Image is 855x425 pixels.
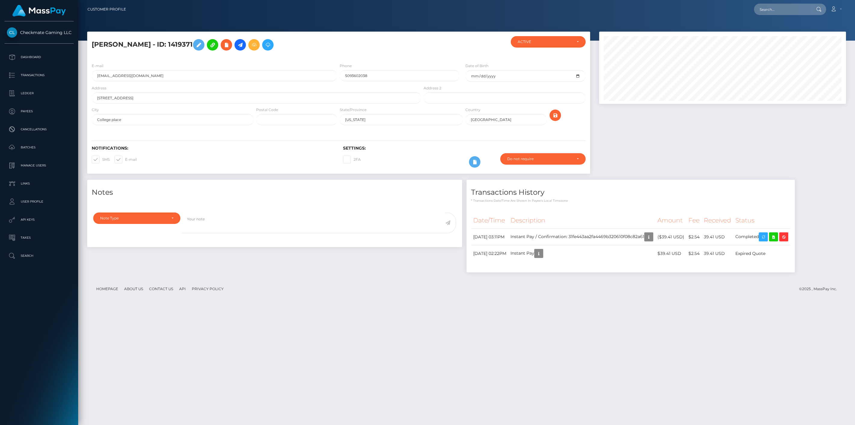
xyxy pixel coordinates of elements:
[465,107,480,113] label: Country
[100,216,167,221] div: Note Type
[702,212,733,229] th: Received
[5,122,74,137] a: Cancellations
[702,245,733,262] td: 39.41 USD
[340,107,366,113] label: State/Province
[733,245,790,262] td: Expired Quote
[92,36,418,54] h5: [PERSON_NAME] - ID: 1419371
[5,212,74,227] a: API Keys
[5,230,74,245] a: Taxes
[471,187,790,198] h4: Transactions History
[733,229,790,245] td: Completed
[7,233,71,242] p: Taxes
[508,212,655,229] th: Description
[340,63,352,69] label: Phone
[87,3,126,16] a: Customer Profile
[7,107,71,116] p: Payees
[256,107,278,113] label: Postal Code
[92,107,99,113] label: City
[189,284,226,293] a: Privacy Policy
[7,71,71,80] p: Transactions
[471,229,508,245] td: [DATE] 03:11PM
[7,215,71,224] p: API Keys
[94,284,121,293] a: Homepage
[7,125,71,134] p: Cancellations
[655,212,686,229] th: Amount
[5,68,74,83] a: Transactions
[507,157,572,161] div: Do not require
[471,212,508,229] th: Date/Time
[686,212,702,229] th: Fee
[177,284,188,293] a: API
[92,63,103,69] label: E-mail
[234,39,246,51] a: Initiate Payout
[92,85,106,91] label: Address
[92,156,110,163] label: SMS
[733,212,790,229] th: Status
[343,146,585,151] h6: Settings:
[508,245,655,262] td: Instant Pay
[5,158,74,173] a: Manage Users
[754,4,811,15] input: Search...
[7,161,71,170] p: Manage Users
[508,229,655,245] td: Instant Pay / Confirmation: 31fe443aa2fa4469b320610f08c82a61
[465,63,489,69] label: Date of Birth
[5,50,74,65] a: Dashboard
[7,53,71,62] p: Dashboard
[7,143,71,152] p: Batches
[686,245,702,262] td: $2.54
[115,156,137,163] label: E-mail
[518,39,572,44] div: ACTIVE
[5,104,74,119] a: Payees
[5,86,74,101] a: Ledger
[655,245,686,262] td: $39.41 USD
[5,194,74,209] a: User Profile
[92,187,458,198] h4: Notes
[343,156,361,163] label: 2FA
[5,30,74,35] span: Checkmate Gaming LLC
[424,85,441,91] label: Address 2
[5,140,74,155] a: Batches
[500,153,586,165] button: Do not require
[93,212,180,224] button: Note Type
[5,248,74,263] a: Search
[7,89,71,98] p: Ledger
[5,176,74,191] a: Links
[702,229,733,245] td: 39.41 USD
[471,245,508,262] td: [DATE] 02:22PM
[511,36,586,48] button: ACTIVE
[799,286,841,292] div: © 2025 , MassPay Inc.
[686,229,702,245] td: $2.54
[655,229,686,245] td: ($39.41 USD)
[122,284,146,293] a: About Us
[12,5,66,17] img: MassPay Logo
[7,197,71,206] p: User Profile
[471,198,790,203] p: * Transactions date/time are shown in payee's local timezone
[7,27,17,38] img: Checkmate Gaming LLC
[7,251,71,260] p: Search
[7,179,71,188] p: Links
[92,146,334,151] h6: Notifications:
[147,284,176,293] a: Contact Us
